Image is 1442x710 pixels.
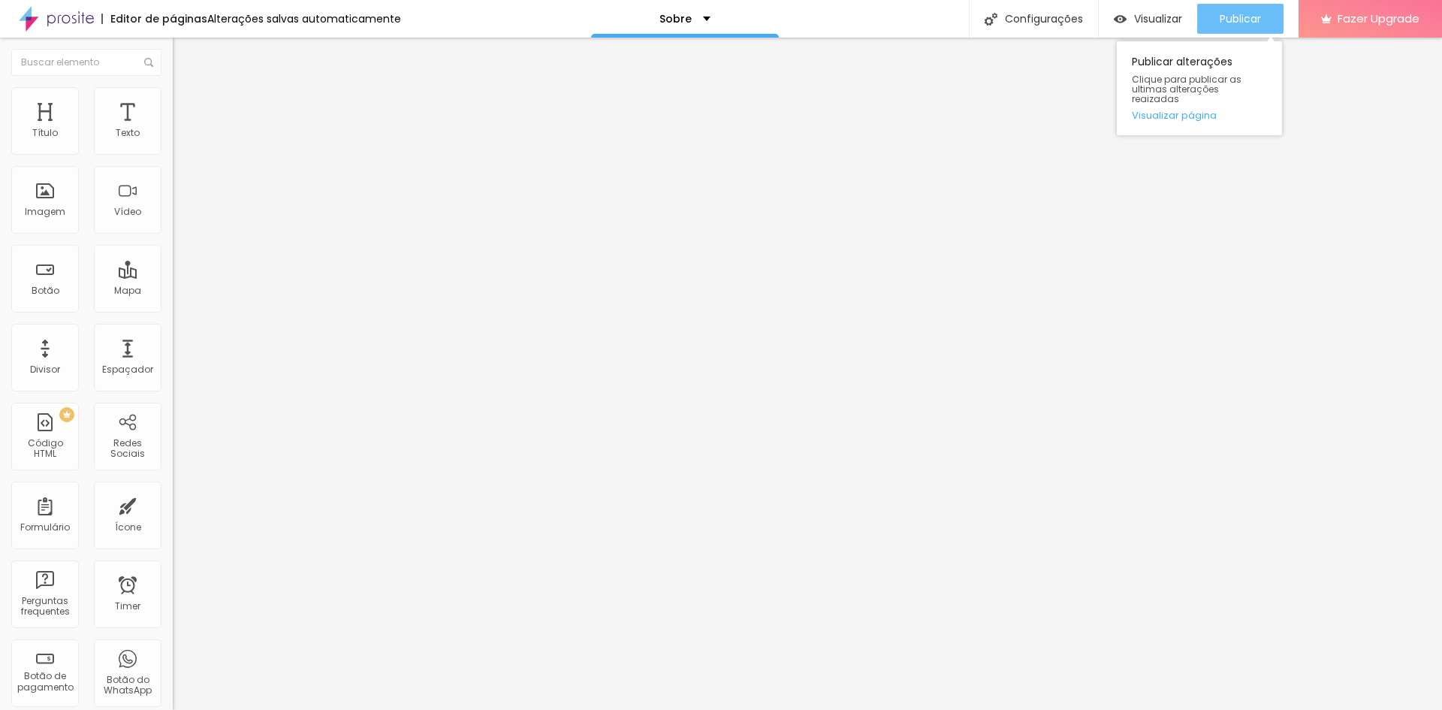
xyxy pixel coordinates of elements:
[115,522,141,533] div: Ícone
[173,38,1442,710] iframe: Editor
[11,49,161,76] input: Buscar elemento
[1099,4,1197,34] button: Visualizar
[20,522,70,533] div: Formulário
[98,675,157,696] div: Botão do WhatsApp
[659,14,692,24] p: Sobre
[1197,4,1284,34] button: Publicar
[15,671,74,693] div: Botão de pagamento
[114,286,141,296] div: Mapa
[98,438,157,460] div: Redes Sociais
[30,364,60,375] div: Divisor
[1117,41,1282,135] div: Publicar alterações
[1338,12,1419,25] span: Fazer Upgrade
[15,438,74,460] div: Código HTML
[25,207,65,217] div: Imagem
[1220,13,1261,25] span: Publicar
[1134,13,1182,25] span: Visualizar
[32,286,59,296] div: Botão
[207,14,401,24] div: Alterações salvas automaticamente
[1114,13,1127,26] img: view-1.svg
[15,596,74,618] div: Perguntas frequentes
[985,13,997,26] img: Icone
[114,207,141,217] div: Vídeo
[144,58,153,67] img: Icone
[102,364,153,375] div: Espaçador
[101,14,207,24] div: Editor de páginas
[1132,110,1267,120] a: Visualizar página
[116,128,140,138] div: Texto
[32,128,58,138] div: Título
[115,601,140,612] div: Timer
[1132,74,1267,104] span: Clique para publicar as ultimas alterações reaizadas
